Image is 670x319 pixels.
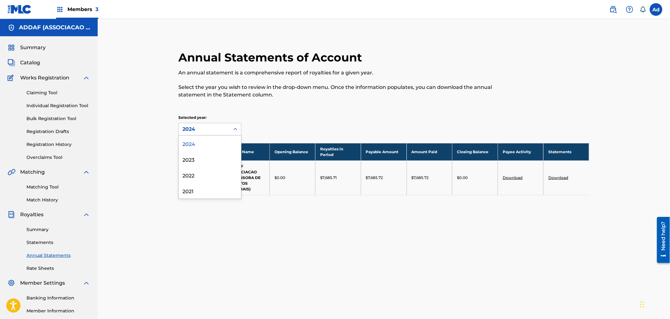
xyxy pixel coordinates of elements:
[320,175,337,181] p: $7,685.71
[607,3,620,16] a: Public Search
[640,295,644,314] div: Drag
[224,143,270,160] th: Payee Name
[26,141,90,148] a: Registration History
[178,69,495,77] p: An annual statement is a comprehensive report of royalties for a given year.
[26,90,90,96] a: Claiming Tool
[26,239,90,246] a: Statements
[8,24,15,32] img: Accounts
[26,102,90,109] a: Individual Registration Tool
[638,289,670,319] iframe: Chat Widget
[67,6,98,13] span: Members
[26,265,90,272] a: Rate Sheets
[26,308,90,314] a: Member Information
[274,175,285,181] p: $0.00
[270,143,315,160] th: Opening Balance
[8,211,15,218] img: Royalties
[26,197,90,203] a: Match History
[26,295,90,301] a: Banking Information
[56,6,64,13] img: Top Rightsholders
[412,175,429,181] p: $7,685.72
[623,3,636,16] div: Help
[8,59,40,67] a: CatalogCatalog
[498,143,544,160] th: Payee Activity
[83,211,90,218] img: expand
[26,115,90,122] a: Bulk Registration Tool
[20,59,40,67] span: Catalog
[20,168,45,176] span: Matching
[20,44,46,51] span: Summary
[178,115,241,120] p: Selected year:
[95,6,98,12] span: 3
[83,74,90,82] img: expand
[20,211,43,218] span: Royalties
[8,279,15,287] img: Member Settings
[8,59,15,67] img: Catalog
[8,5,32,14] img: MLC Logo
[26,128,90,135] a: Registration Drafts
[179,183,241,199] div: 2021
[8,74,16,82] img: Works Registration
[8,44,46,51] a: SummarySummary
[626,6,633,13] img: help
[179,151,241,167] div: 2023
[366,175,383,181] p: $7,685.72
[315,143,361,160] th: Royalties in Period
[178,84,495,99] p: Select the year you wish to review in the drop-down menu. Once the information populates, you can...
[83,279,90,287] img: expand
[452,143,498,160] th: Closing Balance
[8,168,15,176] img: Matching
[19,24,90,31] h5: ADDAF (ASSOCIACAO DEFENSORA DE DIREITOS AUTORAIS)
[609,6,617,13] img: search
[179,167,241,183] div: 2022
[361,143,407,160] th: Payable Amount
[20,74,69,82] span: Works Registration
[224,160,270,195] td: ADDAF (ASSOCIACAO DEFENSORA DE DIREITOS AUTORAIS)
[407,143,452,160] th: Amount Paid
[457,175,468,181] p: $0.00
[179,136,241,151] div: 2024
[182,125,226,133] div: 2024
[652,214,670,265] iframe: Resource Center
[548,175,568,180] a: Download
[8,44,15,51] img: Summary
[26,154,90,161] a: Overclaims Tool
[20,279,65,287] span: Member Settings
[544,143,589,160] th: Statements
[26,226,90,233] a: Summary
[640,6,646,13] div: Notifications
[26,252,90,259] a: Annual Statements
[503,175,523,180] a: Download
[83,168,90,176] img: expand
[650,3,662,16] div: User Menu
[26,184,90,190] a: Matching Tool
[178,50,365,65] h2: Annual Statements of Account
